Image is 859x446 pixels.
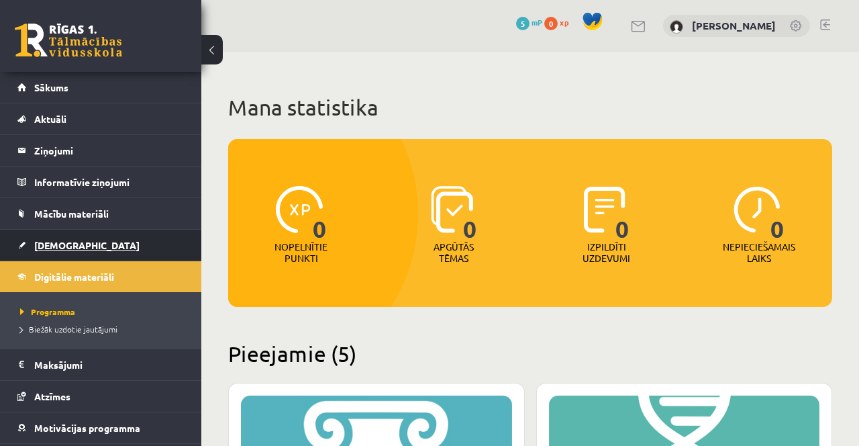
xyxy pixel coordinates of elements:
img: icon-completed-tasks-ad58ae20a441b2904462921112bc710f1caf180af7a3daa7317a5a94f2d26646.svg [584,186,625,233]
a: Aktuāli [17,103,185,134]
a: Digitālie materiāli [17,261,185,292]
img: icon-learned-topics-4a711ccc23c960034f471b6e78daf4a3bad4a20eaf4de84257b87e66633f6470.svg [431,186,473,233]
span: [DEMOGRAPHIC_DATA] [34,239,140,251]
p: Apgūtās tēmas [427,241,480,264]
span: Aktuāli [34,113,66,125]
a: [PERSON_NAME] [692,19,776,32]
span: 0 [544,17,558,30]
legend: Ziņojumi [34,135,185,166]
span: 0 [770,186,785,241]
span: 5 [516,17,529,30]
a: Motivācijas programma [17,412,185,443]
a: Ziņojumi [17,135,185,166]
a: Informatīvie ziņojumi [17,167,185,197]
img: icon-xp-0682a9bc20223a9ccc6f5883a126b849a74cddfe5390d2b41b4391c66f2066e7.svg [276,186,323,233]
span: 0 [463,186,477,241]
img: Luīze Vasiļjeva [670,20,683,34]
legend: Informatīvie ziņojumi [34,167,185,197]
a: Programma [20,306,188,318]
span: Motivācijas programma [34,422,140,434]
img: icon-clock-7be60019b62300814b6bd22b8e044499b485619524d84068768e800edab66f18.svg [734,186,780,233]
span: Atzīmes [34,390,70,402]
a: 0 xp [544,17,575,28]
span: Mācību materiāli [34,208,109,220]
p: Izpildīti uzdevumi [580,241,633,264]
span: 0 [615,186,629,241]
a: Biežāk uzdotie jautājumi [20,323,188,335]
a: Sākums [17,72,185,103]
legend: Maksājumi [34,349,185,380]
a: Maksājumi [17,349,185,380]
span: Digitālie materiāli [34,271,114,283]
span: Programma [20,306,75,317]
a: Mācību materiāli [17,198,185,229]
span: xp [560,17,568,28]
p: Nepieciešamais laiks [723,241,795,264]
a: Rīgas 1. Tālmācības vidusskola [15,24,122,57]
span: Sākums [34,81,68,93]
p: Nopelnītie punkti [274,241,327,264]
span: Biežāk uzdotie jautājumi [20,324,117,334]
h1: Mana statistika [228,94,832,121]
a: 5 mP [516,17,542,28]
a: [DEMOGRAPHIC_DATA] [17,230,185,261]
h2: Pieejamie (5) [228,341,832,367]
span: 0 [313,186,327,241]
span: mP [532,17,542,28]
a: Atzīmes [17,381,185,412]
